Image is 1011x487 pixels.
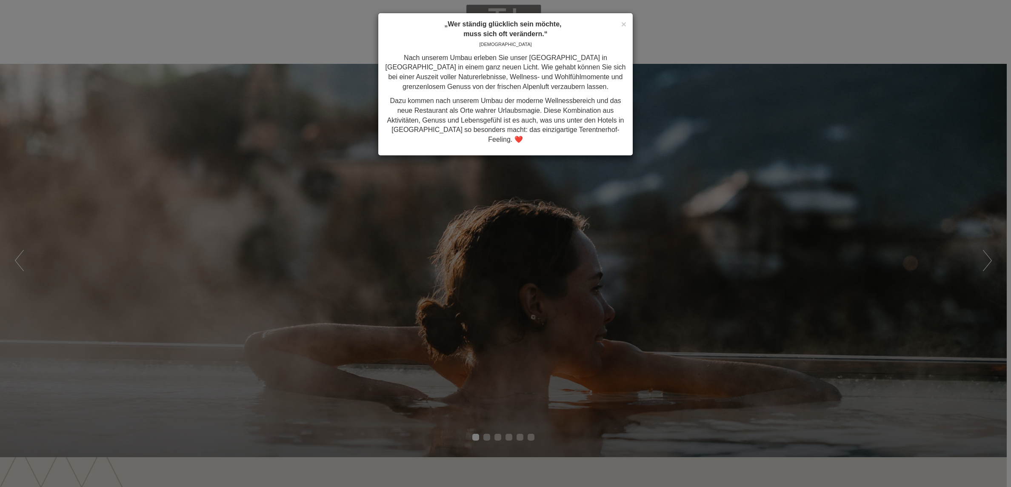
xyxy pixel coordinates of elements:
[479,42,531,47] span: [DEMOGRAPHIC_DATA]
[463,30,547,37] strong: muss sich oft verändern.“
[385,53,626,92] p: Nach unserem Umbau erleben Sie unser [GEOGRAPHIC_DATA] in [GEOGRAPHIC_DATA] in einem ganz neuen L...
[621,20,626,29] button: Close
[385,96,626,145] p: Dazu kommen nach unserem Umbau der moderne Wellnessbereich und das neue Restaurant als Orte wahre...
[444,20,561,28] strong: „Wer ständig glücklich sein möchte,
[621,19,626,29] span: ×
